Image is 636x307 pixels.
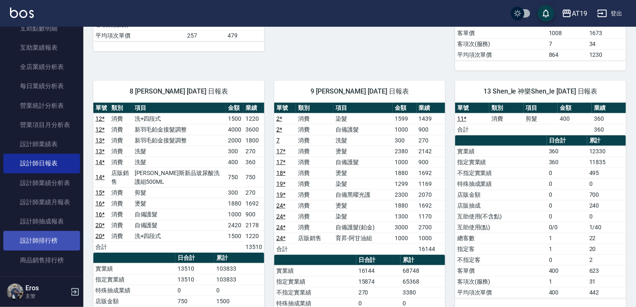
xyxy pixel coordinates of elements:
[455,28,547,38] td: 客單價
[393,222,416,233] td: 3000
[401,287,445,298] td: 3380
[296,157,333,167] td: 消費
[455,49,547,60] td: 平均項次單價
[214,263,264,274] td: 103833
[274,244,296,254] td: 合計
[276,137,280,144] a: 7
[417,157,445,167] td: 900
[547,38,587,49] td: 7
[572,8,587,19] div: AT19
[226,113,243,124] td: 1500
[333,103,393,114] th: 項目
[175,253,214,264] th: 日合計
[226,157,243,167] td: 400
[93,103,109,114] th: 單號
[296,103,333,114] th: 類別
[109,113,133,124] td: 消費
[133,198,226,209] td: 燙髮
[109,231,133,241] td: 消費
[243,241,264,252] td: 13510
[3,134,80,154] a: 設計師業績表
[109,167,133,187] td: 店販銷售
[3,212,80,231] a: 設計師抽成報表
[587,135,626,146] th: 累計
[274,265,356,276] td: 實業績
[185,30,225,41] td: 257
[417,200,445,211] td: 1692
[401,265,445,276] td: 68748
[417,222,445,233] td: 2700
[333,222,393,233] td: 自備護髮(鉑金)
[109,187,133,198] td: 消費
[393,233,416,244] td: 1000
[333,146,393,157] td: 燙髮
[393,146,416,157] td: 2380
[587,178,626,189] td: 0
[587,49,626,60] td: 1230
[296,146,333,157] td: 消費
[226,209,243,220] td: 1000
[558,103,592,114] th: 金額
[243,124,264,135] td: 3600
[455,157,547,167] td: 指定實業績
[587,254,626,265] td: 2
[133,167,226,187] td: [PERSON_NAME]斯新品玻尿酸洗護組500ML
[133,187,226,198] td: 剪髮
[592,103,626,114] th: 業績
[417,211,445,222] td: 1170
[587,38,626,49] td: 34
[296,135,333,146] td: 消費
[455,38,547,49] td: 客項次(服務)
[3,115,80,134] a: 營業項目月分析表
[133,103,226,114] th: 項目
[175,263,214,274] td: 13510
[547,49,587,60] td: 864
[547,200,587,211] td: 0
[455,200,547,211] td: 店販抽成
[274,287,356,298] td: 不指定實業績
[393,200,416,211] td: 1880
[455,103,626,135] table: a dense table
[547,287,587,298] td: 400
[333,189,393,200] td: 自備黑曜光護
[93,296,175,307] td: 店販金額
[417,189,445,200] td: 2070
[133,157,226,167] td: 洗髮
[3,193,80,212] a: 設計師業績月報表
[284,87,435,96] span: 9 [PERSON_NAME] [DATE] 日報表
[455,167,547,178] td: 不指定實業績
[523,113,558,124] td: 剪髮
[455,276,547,287] td: 客項次(服務)
[175,296,214,307] td: 750
[243,103,264,114] th: 業績
[417,103,445,114] th: 業績
[25,284,68,292] h5: Eros
[393,113,416,124] td: 1599
[103,87,254,96] span: 8 [PERSON_NAME] [DATE] 日報表
[226,198,243,209] td: 1880
[592,124,626,135] td: 360
[226,124,243,135] td: 4000
[547,222,587,233] td: 0/0
[109,135,133,146] td: 消費
[547,265,587,276] td: 400
[296,211,333,222] td: 消費
[455,254,547,265] td: 不指定客
[3,173,80,193] a: 設計師業績分析表
[356,276,401,287] td: 15874
[417,233,445,244] td: 1000
[133,124,226,135] td: 新羽毛鉑金接髮調整
[226,220,243,231] td: 2420
[333,135,393,146] td: 洗髮
[333,178,393,189] td: 染髮
[393,103,416,114] th: 金額
[243,198,264,209] td: 1692
[523,103,558,114] th: 項目
[93,241,109,252] td: 合計
[417,135,445,146] td: 270
[587,265,626,276] td: 623
[587,200,626,211] td: 240
[587,28,626,38] td: 1673
[455,244,547,254] td: 指定客
[547,244,587,254] td: 1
